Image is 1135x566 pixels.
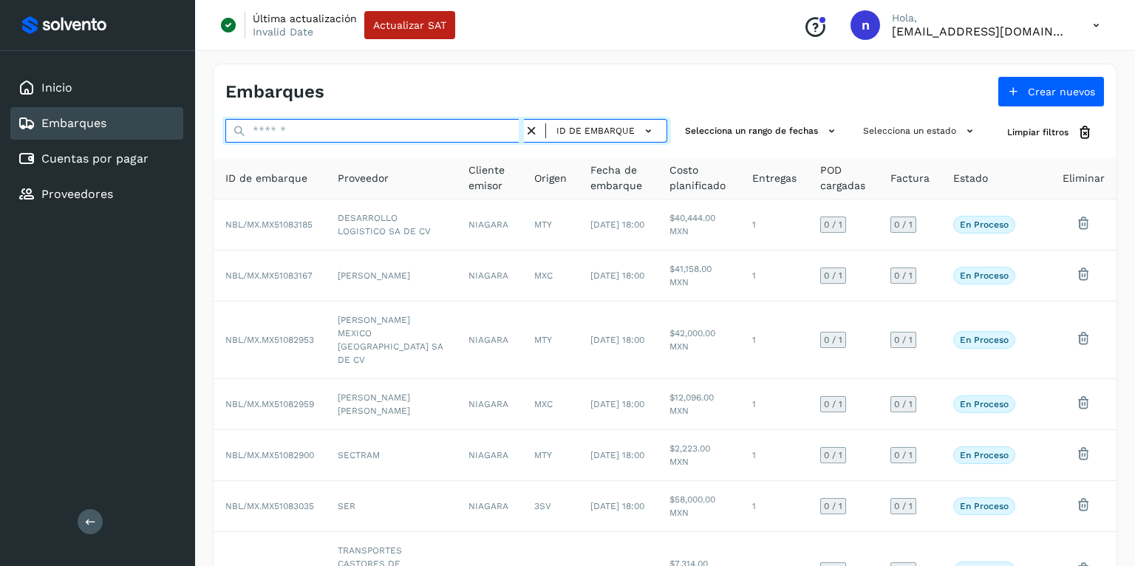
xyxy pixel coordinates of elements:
[225,171,307,186] span: ID de embarque
[590,270,644,281] span: [DATE] 18:00
[457,379,522,430] td: NIAGARA
[10,143,183,175] div: Cuentas por pagar
[10,72,183,104] div: Inicio
[1063,171,1105,186] span: Eliminar
[326,200,457,250] td: DESARROLLO LOGISTICO SA DE CV
[658,379,740,430] td: $12,096.00 MXN
[740,250,808,301] td: 1
[326,250,457,301] td: [PERSON_NAME]
[522,379,579,430] td: MXC
[960,219,1009,230] p: En proceso
[225,399,314,409] span: NBL/MX.MX51082959
[468,163,511,194] span: Cliente emisor
[824,220,842,229] span: 0 / 1
[960,335,1009,345] p: En proceso
[658,200,740,250] td: $40,444.00 MXN
[457,200,522,250] td: NIAGARA
[960,501,1009,511] p: En proceso
[1028,86,1095,97] span: Crear nuevos
[894,335,913,344] span: 0 / 1
[225,219,313,230] span: NBL/MX.MX51083185
[740,481,808,532] td: 1
[552,120,661,142] button: ID de embarque
[752,171,797,186] span: Entregas
[522,430,579,481] td: MTY
[740,430,808,481] td: 1
[995,119,1105,146] button: Limpiar filtros
[590,335,644,345] span: [DATE] 18:00
[658,481,740,532] td: $58,000.00 MXN
[669,163,728,194] span: Costo planificado
[225,81,324,103] h4: Embarques
[1007,126,1068,139] span: Limpiar filtros
[892,12,1069,24] p: Hola,
[960,450,1009,460] p: En proceso
[740,200,808,250] td: 1
[590,163,646,194] span: Fecha de embarque
[894,271,913,280] span: 0 / 1
[824,271,842,280] span: 0 / 1
[41,116,106,130] a: Embarques
[556,124,635,137] span: ID de embarque
[960,270,1009,281] p: En proceso
[326,481,457,532] td: SER
[590,501,644,511] span: [DATE] 18:00
[679,119,845,143] button: Selecciona un rango de fechas
[894,400,913,409] span: 0 / 1
[373,20,446,30] span: Actualizar SAT
[522,200,579,250] td: MTY
[326,430,457,481] td: SECTRAM
[41,187,113,201] a: Proveedores
[457,250,522,301] td: NIAGARA
[820,163,867,194] span: POD cargadas
[740,379,808,430] td: 1
[658,430,740,481] td: $2,223.00 MXN
[890,171,930,186] span: Factura
[824,335,842,344] span: 0 / 1
[894,220,913,229] span: 0 / 1
[658,250,740,301] td: $41,158.00 MXN
[10,178,183,211] div: Proveedores
[824,400,842,409] span: 0 / 1
[857,119,984,143] button: Selecciona un estado
[894,451,913,460] span: 0 / 1
[225,335,314,345] span: NBL/MX.MX51082953
[338,171,389,186] span: Proveedor
[225,270,313,281] span: NBL/MX.MX51083167
[10,107,183,140] div: Embarques
[894,502,913,511] span: 0 / 1
[522,301,579,379] td: MTY
[998,76,1105,107] button: Crear nuevos
[953,171,988,186] span: Estado
[457,481,522,532] td: NIAGARA
[824,502,842,511] span: 0 / 1
[892,24,1069,38] p: niagara+prod@solvento.mx
[590,399,644,409] span: [DATE] 18:00
[364,11,455,39] button: Actualizar SAT
[740,301,808,379] td: 1
[225,450,314,460] span: NBL/MX.MX51082900
[457,430,522,481] td: NIAGARA
[253,12,357,25] p: Última actualización
[41,81,72,95] a: Inicio
[326,301,457,379] td: [PERSON_NAME] MEXICO [GEOGRAPHIC_DATA] SA DE CV
[41,151,149,166] a: Cuentas por pagar
[590,450,644,460] span: [DATE] 18:00
[824,451,842,460] span: 0 / 1
[225,501,314,511] span: NBL/MX.MX51083035
[960,399,1009,409] p: En proceso
[522,250,579,301] td: MXC
[457,301,522,379] td: NIAGARA
[534,171,567,186] span: Origen
[326,379,457,430] td: [PERSON_NAME] [PERSON_NAME]
[590,219,644,230] span: [DATE] 18:00
[253,25,313,38] p: Invalid Date
[522,481,579,532] td: 3SV
[658,301,740,379] td: $42,000.00 MXN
